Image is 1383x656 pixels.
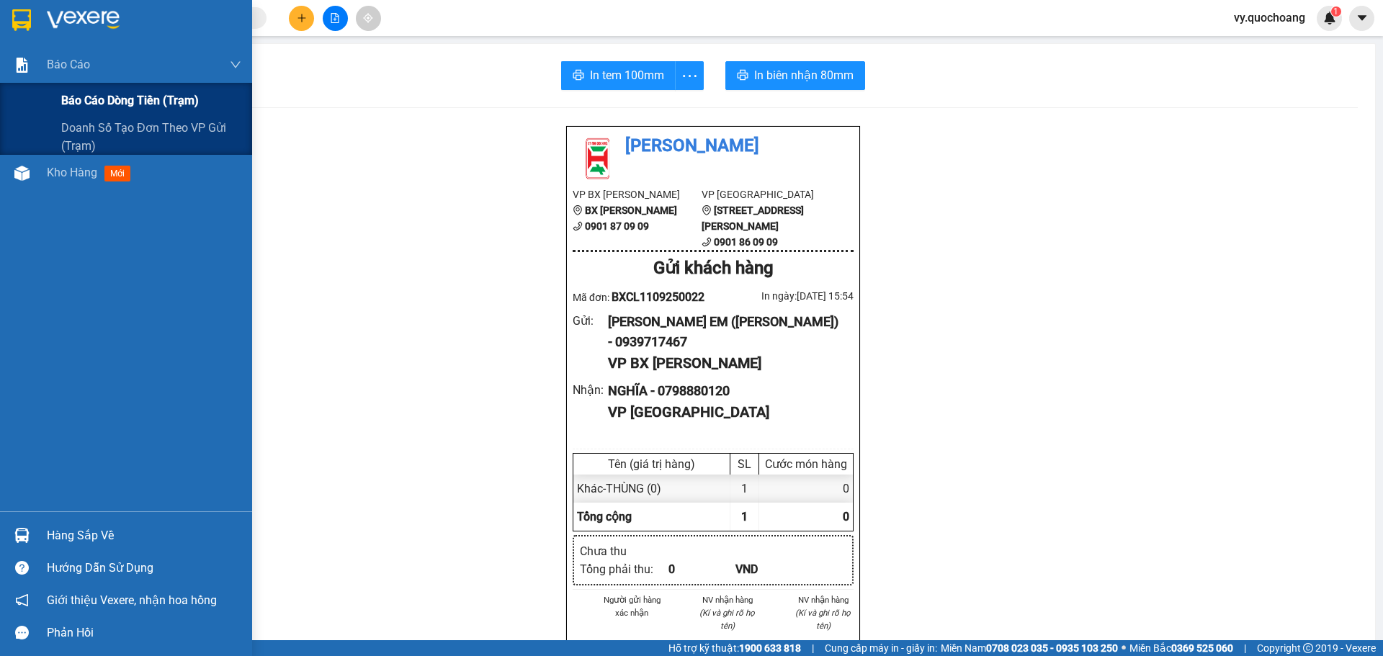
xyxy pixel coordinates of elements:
[585,220,649,232] b: 0901 87 09 09
[843,510,849,524] span: 0
[739,642,801,654] strong: 1900 633 818
[323,6,348,31] button: file-add
[7,7,209,35] li: [PERSON_NAME]
[577,510,632,524] span: Tổng cộng
[7,7,58,58] img: logo.jpg
[61,119,241,155] span: Doanh số tạo đơn theo VP gửi (trạm)
[12,9,31,31] img: logo-vxr
[573,381,608,399] div: Nhận :
[1222,9,1317,27] span: vy.quochoang
[986,642,1118,654] strong: 0708 023 035 - 0935 103 250
[1331,6,1341,17] sup: 1
[668,560,735,578] div: 0
[812,640,814,656] span: |
[580,560,668,578] div: Tổng phải thu :
[825,640,937,656] span: Cung cấp máy in - giấy in:
[585,205,677,216] b: BX [PERSON_NAME]
[14,528,30,543] img: warehouse-icon
[363,13,373,23] span: aim
[7,61,99,93] li: VP BX [PERSON_NAME]
[14,58,30,73] img: solution-icon
[47,55,90,73] span: Báo cáo
[15,626,29,639] span: message
[573,69,584,83] span: printer
[47,591,217,609] span: Giới thiệu Vexere, nhận hoa hồng
[714,236,778,248] b: 0901 86 09 09
[697,593,758,606] li: NV nhận hàng
[702,187,831,202] li: VP [GEOGRAPHIC_DATA]
[573,132,854,160] li: [PERSON_NAME]
[573,255,854,282] div: Gửi khách hàng
[1171,642,1233,654] strong: 0369 525 060
[577,482,661,495] span: Khác - THÙNG (0)
[61,91,199,109] span: Báo cáo dòng tiền (trạm)
[668,640,801,656] span: Hỗ trợ kỹ thuật:
[47,166,97,179] span: Kho hàng
[573,221,583,231] span: phone
[573,312,608,330] div: Gửi :
[741,510,748,524] span: 1
[702,237,712,247] span: phone
[1122,645,1126,651] span: ⚪️
[1333,6,1338,17] span: 1
[734,457,755,471] div: SL
[573,288,713,306] div: Mã đơn:
[104,166,130,181] span: mới
[795,608,851,631] i: (Kí và ghi rõ họ tên)
[676,67,703,85] span: more
[15,593,29,607] span: notification
[1129,640,1233,656] span: Miền Bắc
[14,166,30,181] img: warehouse-icon
[702,205,804,232] b: [STREET_ADDRESS][PERSON_NAME]
[356,6,381,31] button: aim
[941,640,1118,656] span: Miền Nam
[763,457,849,471] div: Cước món hàng
[230,59,241,71] span: down
[289,6,314,31] button: plus
[702,205,712,215] span: environment
[330,13,340,23] span: file-add
[1356,12,1369,24] span: caret-down
[47,557,241,579] div: Hướng dẫn sử dụng
[713,288,854,304] div: In ngày: [DATE] 15:54
[608,312,842,353] div: [PERSON_NAME] EM ([PERSON_NAME]) - 0939717467
[590,66,664,84] span: In tem 100mm
[737,69,748,83] span: printer
[725,61,865,90] button: printerIn biên nhận 80mm
[573,132,623,183] img: logo.jpg
[1244,640,1246,656] span: |
[580,542,668,560] div: Chưa thu
[99,61,192,109] li: VP [GEOGRAPHIC_DATA]
[297,13,307,23] span: plus
[47,622,241,644] div: Phản hồi
[1303,643,1313,653] span: copyright
[792,593,854,606] li: NV nhận hàng
[675,61,704,90] button: more
[573,187,702,202] li: VP BX [PERSON_NAME]
[608,401,842,423] div: VP [GEOGRAPHIC_DATA]
[735,560,802,578] div: VND
[730,475,759,503] div: 1
[1323,12,1336,24] img: icon-new-feature
[47,525,241,547] div: Hàng sắp về
[573,205,583,215] span: environment
[612,290,704,304] span: BXCL1109250022
[699,608,755,631] i: (Kí và ghi rõ họ tên)
[1349,6,1374,31] button: caret-down
[759,475,853,503] div: 0
[754,66,854,84] span: In biên nhận 80mm
[608,381,842,401] div: NGHĨA - 0798880120
[561,61,676,90] button: printerIn tem 100mm
[601,593,663,619] li: Người gửi hàng xác nhận
[577,457,726,471] div: Tên (giá trị hàng)
[608,352,842,374] div: VP BX [PERSON_NAME]
[7,96,17,106] span: environment
[15,561,29,575] span: question-circle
